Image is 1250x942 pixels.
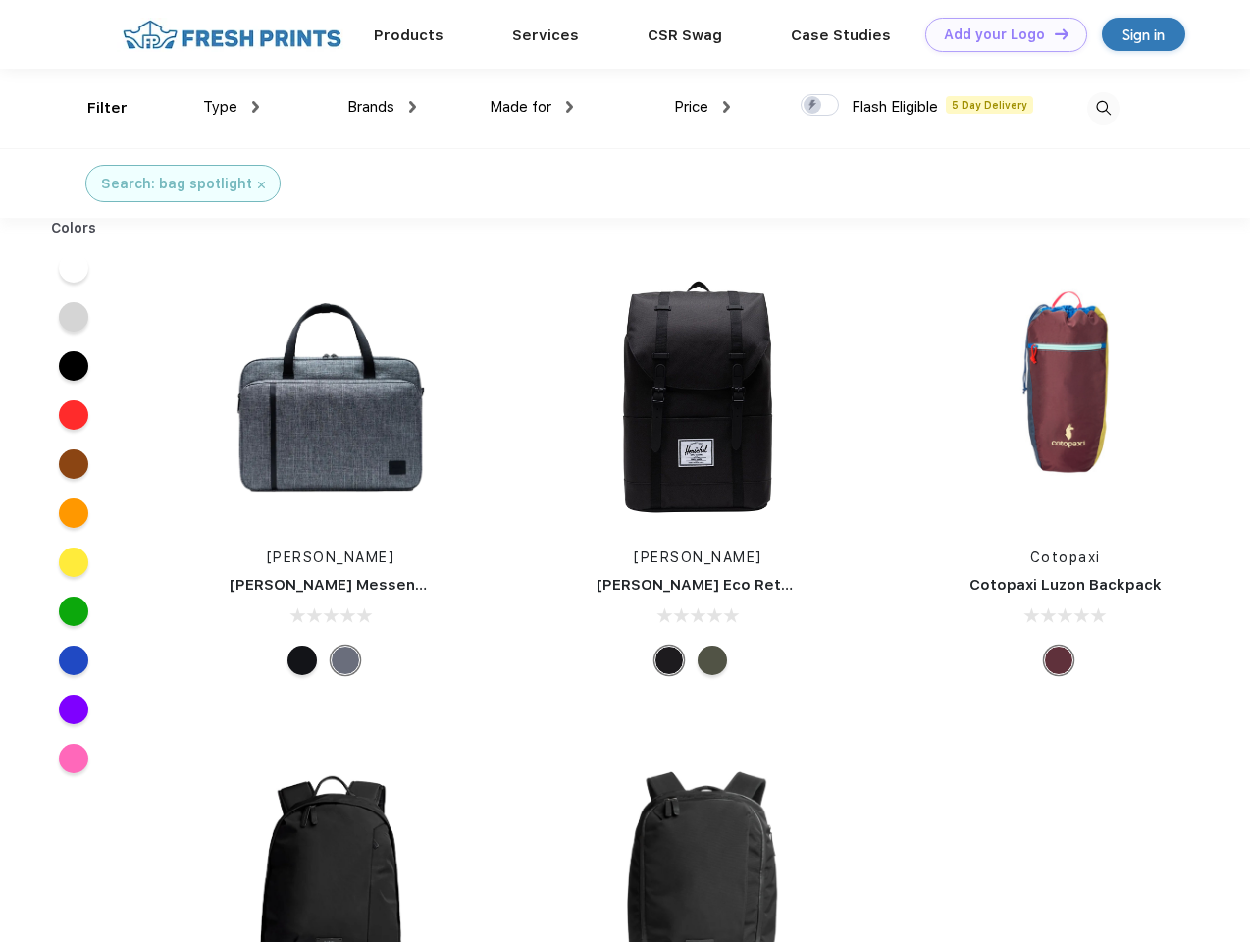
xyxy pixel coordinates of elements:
a: [PERSON_NAME] Eco Retreat 15" Computer Backpack [597,576,998,594]
img: dropdown.png [566,101,573,113]
a: [PERSON_NAME] Messenger [230,576,442,594]
div: Sign in [1122,24,1165,46]
img: desktop_search.svg [1087,92,1120,125]
span: Price [674,98,708,116]
div: Add your Logo [944,26,1045,43]
img: func=resize&h=266 [200,267,461,528]
span: Made for [490,98,551,116]
a: Sign in [1102,18,1185,51]
span: Flash Eligible [852,98,938,116]
span: Type [203,98,237,116]
img: func=resize&h=266 [567,267,828,528]
div: Black [287,646,317,675]
div: Surprise [1044,646,1073,675]
img: fo%20logo%202.webp [117,18,347,52]
a: Cotopaxi [1030,549,1101,565]
span: 5 Day Delivery [946,96,1033,114]
div: Black [654,646,684,675]
img: dropdown.png [723,101,730,113]
a: [PERSON_NAME] [267,549,395,565]
a: Cotopaxi Luzon Backpack [969,576,1162,594]
a: Products [374,26,443,44]
div: Search: bag spotlight [101,174,252,194]
img: filter_cancel.svg [258,182,265,188]
div: Colors [36,218,112,238]
img: func=resize&h=266 [935,267,1196,528]
span: Brands [347,98,394,116]
img: dropdown.png [409,101,416,113]
div: Raven Crosshatch [331,646,360,675]
img: DT [1055,28,1068,39]
img: dropdown.png [252,101,259,113]
a: [PERSON_NAME] [634,549,762,565]
div: Filter [87,97,128,120]
div: Forest [698,646,727,675]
